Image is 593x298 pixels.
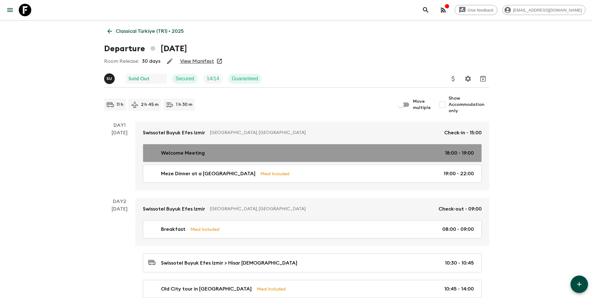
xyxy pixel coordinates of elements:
[260,170,289,177] p: Meal Included
[107,76,112,81] p: S U
[143,129,205,137] p: Swissotel Buyuk Efes Izmir
[190,226,219,233] p: Meal Included
[444,129,482,137] p: Check-in - 15:00
[172,74,198,84] div: Secured
[477,72,489,85] button: Archive (Completed, Cancelled or Unsynced Departures only)
[161,149,205,157] p: Welcome Meeting
[445,259,474,267] p: 10:30 - 10:45
[117,102,123,108] p: 11 h
[176,102,192,108] p: 1 h 30 m
[128,75,149,82] p: Sold Out
[104,75,116,80] span: Sefa Uz
[112,129,128,190] div: [DATE]
[104,198,135,205] p: Day 2
[143,165,482,183] a: Meze Dinner at a [GEOGRAPHIC_DATA]Meal Included19:00 - 22:00
[104,73,116,84] button: SU
[502,5,585,15] div: [EMAIL_ADDRESS][DOMAIN_NAME]
[143,205,205,213] p: Swissotel Buyuk Efes Izmir
[135,198,489,220] a: Swissotel Buyuk Efes Izmir[GEOGRAPHIC_DATA], [GEOGRAPHIC_DATA]Check-out - 09:00
[143,253,482,272] a: Swissotel Buyuk Efes Izmir > Hisar [DEMOGRAPHIC_DATA]10:30 - 10:45
[442,226,474,233] p: 08:00 - 09:00
[180,58,214,64] a: View Manifest
[447,72,460,85] button: Update Price, Early Bird Discount and Costs
[203,74,223,84] div: Trip Fill
[142,57,160,65] p: 30 days
[464,8,497,12] span: Give feedback
[207,75,219,82] p: 14 / 14
[104,42,187,55] h1: Departure [DATE]
[413,98,431,111] span: Move multiple
[449,95,489,114] span: Show Accommodation only
[257,286,286,292] p: Meal Included
[176,75,194,82] p: Secured
[116,27,184,35] p: Classical Türkiye (TR1) • 2025
[4,4,16,16] button: menu
[104,25,187,37] a: Classical Türkiye (TR1) • 2025
[232,75,258,82] p: Guaranteed
[143,144,482,162] a: Welcome Meeting18:00 - 19:00
[104,122,135,129] p: Day 1
[444,285,474,293] p: 10:45 - 14:00
[141,102,158,108] p: 2 h 45 m
[161,259,297,267] p: Swissotel Buyuk Efes Izmir > Hisar [DEMOGRAPHIC_DATA]
[420,4,432,16] button: search adventures
[161,226,185,233] p: Breakfast
[210,206,434,212] p: [GEOGRAPHIC_DATA], [GEOGRAPHIC_DATA]
[455,5,497,15] a: Give feedback
[510,8,585,12] span: [EMAIL_ADDRESS][DOMAIN_NAME]
[143,280,482,298] a: Old City tour in [GEOGRAPHIC_DATA]Meal Included10:45 - 14:00
[161,285,252,293] p: Old City tour in [GEOGRAPHIC_DATA]
[135,122,489,144] a: Swissotel Buyuk Efes Izmir[GEOGRAPHIC_DATA], [GEOGRAPHIC_DATA]Check-in - 15:00
[439,205,482,213] p: Check-out - 09:00
[444,170,474,177] p: 19:00 - 22:00
[143,220,482,238] a: BreakfastMeal Included08:00 - 09:00
[104,57,139,65] p: Room Release:
[462,72,474,85] button: Settings
[210,130,439,136] p: [GEOGRAPHIC_DATA], [GEOGRAPHIC_DATA]
[161,170,255,177] p: Meze Dinner at a [GEOGRAPHIC_DATA]
[445,149,474,157] p: 18:00 - 19:00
